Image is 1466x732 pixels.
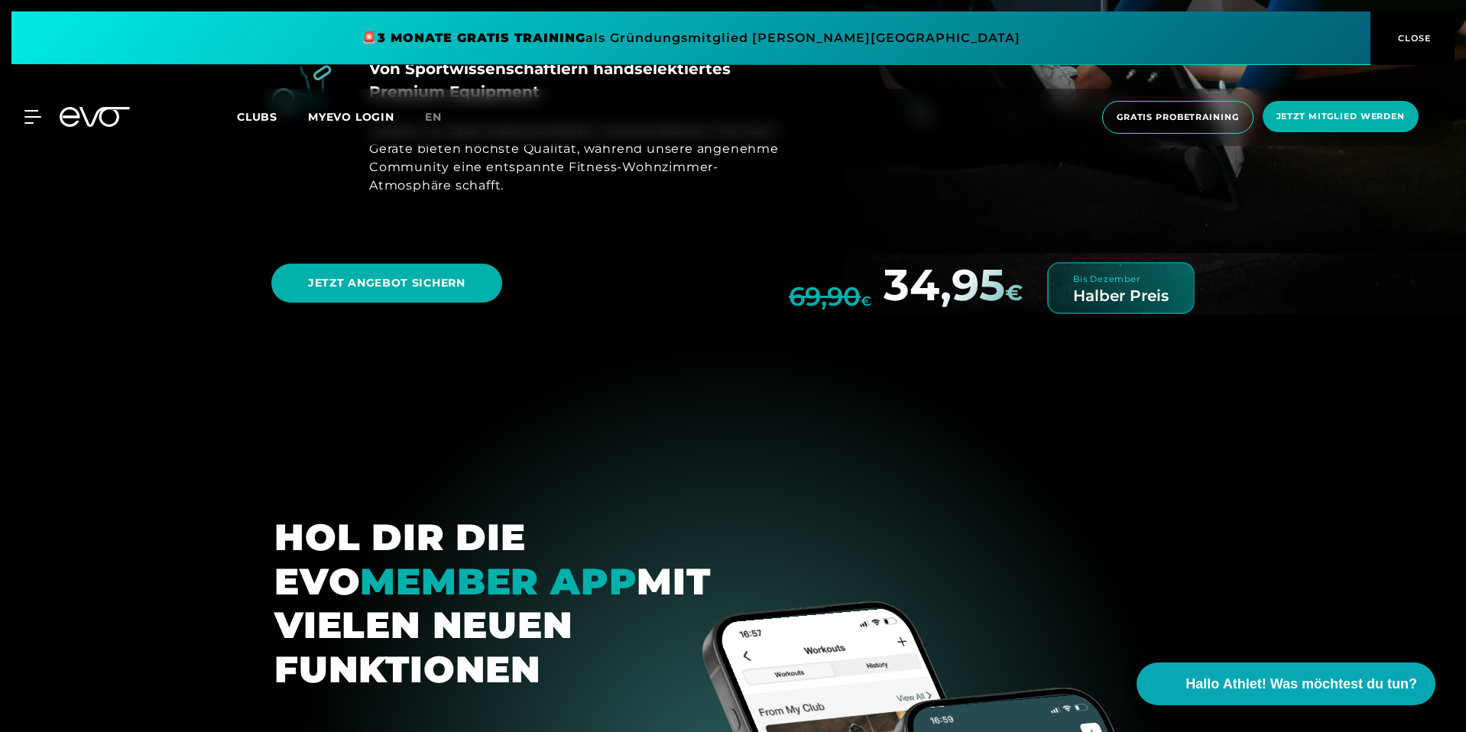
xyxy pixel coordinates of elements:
[274,516,718,692] div: HOL DIR DIE EVO MIT VIELEN NEUEN FUNKTIONEN
[369,121,797,195] div: Unsere von Sportwissenschaftlern handverlesenen Premium-Geräte bieten höchste Qualität, während u...
[861,293,871,309] span: €
[1098,101,1258,134] a: Gratis Probetraining
[1258,101,1423,134] a: Jetzt Mitglied werden
[871,263,1023,314] div: 34,95
[1185,674,1417,695] span: Hallo Athlet! Was möchtest du tun?
[425,109,460,126] a: en
[308,110,394,124] a: MYEVO LOGIN
[1370,11,1455,65] button: CLOSE
[425,110,442,124] span: en
[237,110,277,124] span: Clubs
[237,109,308,124] a: Clubs
[1276,110,1405,123] span: Jetzt Mitglied werden
[1073,273,1140,286] div: Bis Dezember
[308,275,465,291] span: JETZT ANGEBOT SICHERN
[1073,288,1169,303] div: Halber Preis
[1005,279,1023,306] span: €
[1394,31,1432,45] span: CLOSE
[271,252,508,314] a: JETZT ANGEBOT SICHERN
[789,280,861,313] s: 69,90
[1137,662,1435,705] button: Hallo Athlet! Was möchtest du tun?
[360,559,637,604] em: MEMBER APP
[1117,111,1239,124] span: Gratis Probetraining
